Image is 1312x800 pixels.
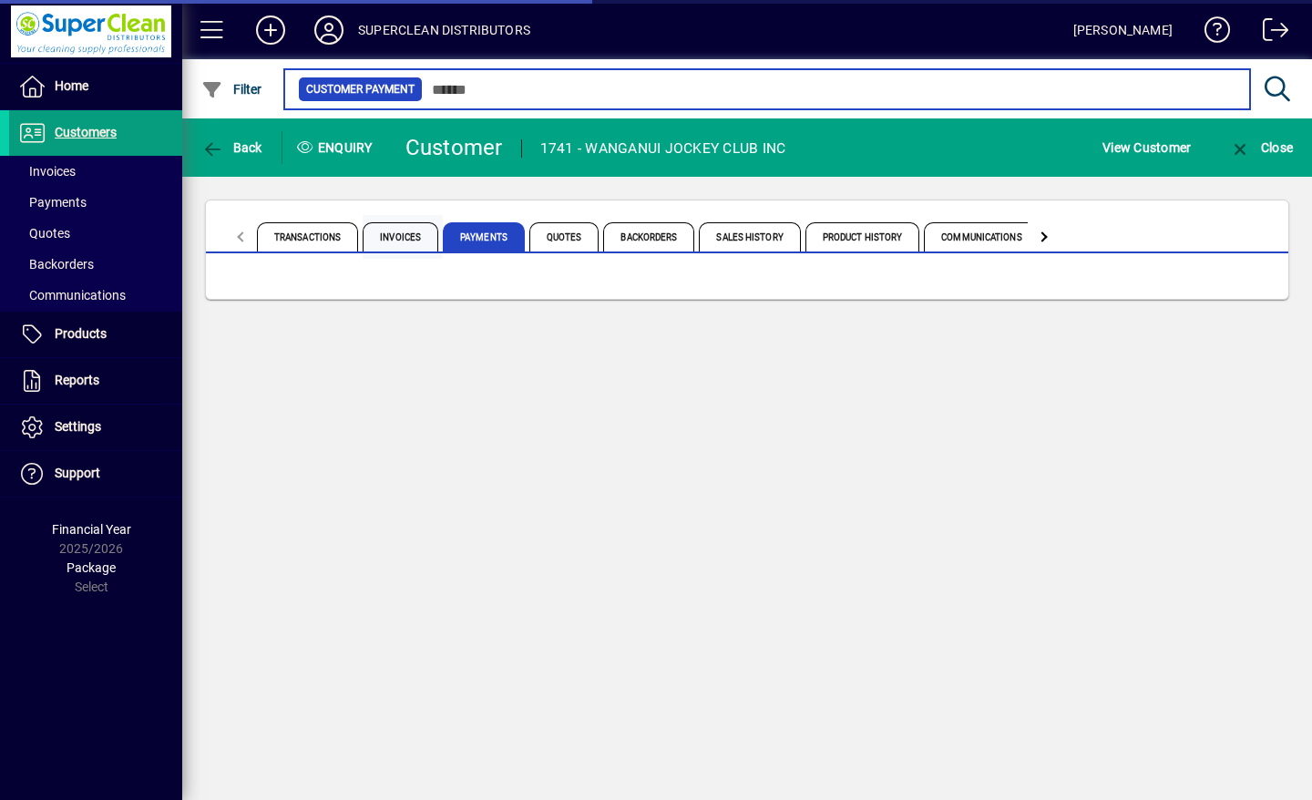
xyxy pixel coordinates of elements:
[1225,131,1297,164] button: Close
[306,80,415,98] span: Customer Payment
[805,222,920,251] span: Product History
[9,249,182,280] a: Backorders
[1098,131,1195,164] button: View Customer
[18,226,70,241] span: Quotes
[18,257,94,272] span: Backorders
[9,405,182,450] a: Settings
[1191,4,1231,63] a: Knowledge Base
[363,222,438,251] span: Invoices
[9,451,182,497] a: Support
[1102,133,1191,162] span: View Customer
[55,326,107,341] span: Products
[18,164,76,179] span: Invoices
[1073,15,1173,45] div: [PERSON_NAME]
[201,82,262,97] span: Filter
[1210,131,1312,164] app-page-header-button: Close enquiry
[443,222,525,251] span: Payments
[241,14,300,46] button: Add
[529,222,600,251] span: Quotes
[9,218,182,249] a: Quotes
[9,280,182,311] a: Communications
[197,73,267,106] button: Filter
[18,288,126,303] span: Communications
[603,222,694,251] span: Backorders
[201,140,262,155] span: Back
[1249,4,1289,63] a: Logout
[9,312,182,357] a: Products
[300,14,358,46] button: Profile
[18,195,87,210] span: Payments
[9,358,182,404] a: Reports
[55,419,101,434] span: Settings
[540,134,786,163] div: 1741 - WANGANUI JOCKEY CLUB INC
[55,125,117,139] span: Customers
[9,64,182,109] a: Home
[1229,140,1293,155] span: Close
[197,131,267,164] button: Back
[282,133,392,162] div: Enquiry
[182,131,282,164] app-page-header-button: Back
[924,222,1039,251] span: Communications
[358,15,530,45] div: SUPERCLEAN DISTRIBUTORS
[52,522,131,537] span: Financial Year
[67,560,116,575] span: Package
[405,133,503,162] div: Customer
[9,187,182,218] a: Payments
[55,78,88,93] span: Home
[699,222,800,251] span: Sales History
[55,373,99,387] span: Reports
[257,222,358,251] span: Transactions
[55,466,100,480] span: Support
[9,156,182,187] a: Invoices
